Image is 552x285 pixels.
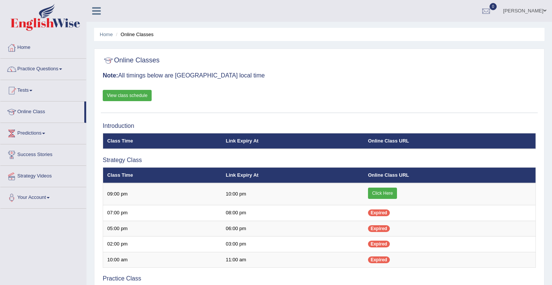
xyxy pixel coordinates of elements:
a: Predictions [0,123,86,142]
th: Online Class URL [364,167,536,183]
a: Strategy Videos [0,166,86,185]
a: Home [100,32,113,37]
td: 11:00 am [222,252,364,268]
span: Expired [368,241,390,247]
h3: Practice Class [103,275,536,282]
h3: Introduction [103,123,536,129]
a: Tests [0,80,86,99]
a: Home [0,37,86,56]
td: 02:00 pm [103,236,222,252]
span: Expired [368,209,390,216]
th: Class Time [103,133,222,149]
a: Online Class [0,102,84,120]
td: 07:00 pm [103,205,222,221]
th: Class Time [103,167,222,183]
h2: Online Classes [103,55,160,66]
li: Online Classes [114,31,154,38]
td: 10:00 pm [222,183,364,205]
td: 10:00 am [103,252,222,268]
th: Link Expiry At [222,167,364,183]
th: Link Expiry At [222,133,364,149]
td: 06:00 pm [222,221,364,236]
a: View class schedule [103,90,152,101]
h3: All timings below are [GEOGRAPHIC_DATA] local time [103,72,536,79]
h3: Strategy Class [103,157,536,164]
a: Success Stories [0,144,86,163]
th: Online Class URL [364,133,536,149]
a: Practice Questions [0,59,86,77]
span: Expired [368,225,390,232]
span: 0 [490,3,497,10]
span: Expired [368,256,390,263]
b: Note: [103,72,118,79]
td: 08:00 pm [222,205,364,221]
td: 03:00 pm [222,236,364,252]
td: 05:00 pm [103,221,222,236]
a: Click Here [368,188,397,199]
td: 09:00 pm [103,183,222,205]
a: Your Account [0,187,86,206]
